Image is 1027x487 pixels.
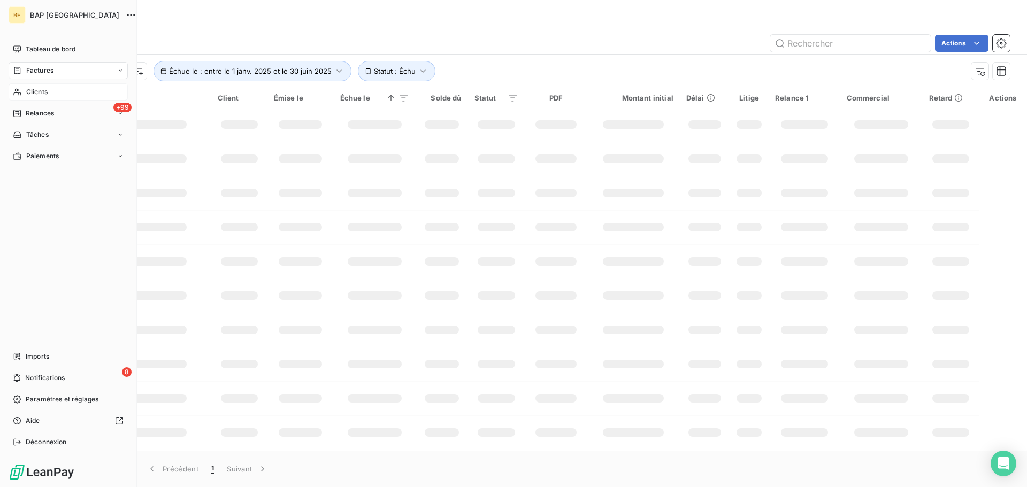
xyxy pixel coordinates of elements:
[531,94,581,102] div: PDF
[26,437,67,447] span: Déconnexion
[26,416,40,426] span: Aide
[847,94,916,102] div: Commercial
[205,458,220,480] button: 1
[9,41,128,58] a: Tableau de bord
[929,94,972,102] div: Retard
[736,94,762,102] div: Litige
[9,83,128,101] a: Clients
[26,87,48,97] span: Clients
[9,391,128,408] a: Paramètres et réglages
[30,11,119,19] span: BAP [GEOGRAPHIC_DATA]
[374,67,416,75] span: Statut : Échu
[358,61,435,81] button: Statut : Échu
[113,103,132,112] span: +99
[991,451,1016,476] div: Open Intercom Messenger
[985,94,1021,102] div: Actions
[274,94,327,102] div: Émise le
[154,61,351,81] button: Échue le : entre le 1 janv. 2025 et le 30 juin 2025
[340,94,410,102] div: Échue le
[9,6,26,24] div: BF
[211,463,214,474] span: 1
[26,352,49,361] span: Imports
[775,94,833,102] div: Relance 1
[25,373,65,383] span: Notifications
[169,67,332,75] span: Échue le : entre le 1 janv. 2025 et le 30 juin 2025
[474,94,519,102] div: Statut
[686,94,723,102] div: Délai
[26,109,54,118] span: Relances
[26,395,98,404] span: Paramètres et réglages
[140,458,205,480] button: Précédent
[26,130,49,140] span: Tâches
[594,94,673,102] div: Montant initial
[422,94,461,102] div: Solde dû
[9,463,75,481] img: Logo LeanPay
[218,94,261,102] div: Client
[26,151,59,161] span: Paiements
[9,348,128,365] a: Imports
[26,44,75,54] span: Tableau de bord
[9,62,128,79] a: Factures
[26,66,53,75] span: Factures
[935,35,988,52] button: Actions
[9,148,128,165] a: Paiements
[220,458,274,480] button: Suivant
[9,105,128,122] a: +99Relances
[122,367,132,377] span: 8
[9,412,128,429] a: Aide
[770,35,931,52] input: Rechercher
[9,126,128,143] a: Tâches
